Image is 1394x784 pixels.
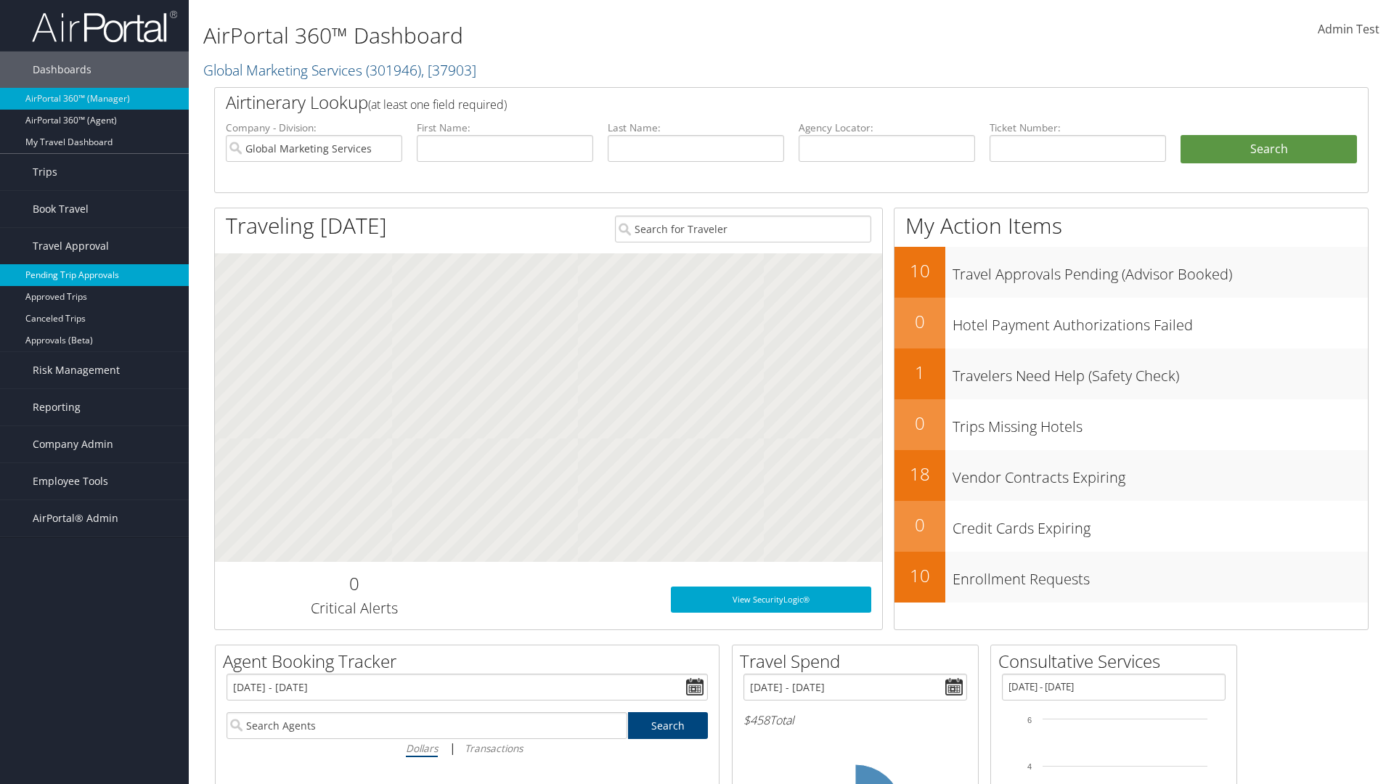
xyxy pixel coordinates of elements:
[33,191,89,227] span: Book Travel
[894,309,945,334] h2: 0
[953,562,1368,589] h3: Enrollment Requests
[894,552,1368,603] a: 10Enrollment Requests
[226,211,387,241] h1: Traveling [DATE]
[33,52,91,88] span: Dashboards
[894,298,1368,348] a: 0Hotel Payment Authorizations Failed
[1318,21,1379,37] span: Admin Test
[226,90,1261,115] h2: Airtinerary Lookup
[406,741,438,755] i: Dollars
[203,60,476,80] a: Global Marketing Services
[226,121,402,135] label: Company - Division:
[366,60,421,80] span: ( 301946 )
[894,258,945,283] h2: 10
[615,216,871,242] input: Search for Traveler
[743,712,770,728] span: $458
[953,308,1368,335] h3: Hotel Payment Authorizations Failed
[33,389,81,425] span: Reporting
[203,20,987,51] h1: AirPortal 360™ Dashboard
[223,649,719,674] h2: Agent Booking Tracker
[465,741,523,755] i: Transactions
[33,426,113,462] span: Company Admin
[1027,762,1032,771] tspan: 4
[1027,716,1032,724] tspan: 6
[1318,7,1379,52] a: Admin Test
[740,649,978,674] h2: Travel Spend
[894,513,945,537] h2: 0
[608,121,784,135] label: Last Name:
[799,121,975,135] label: Agency Locator:
[368,97,507,113] span: (at least one field required)
[894,501,1368,552] a: 0Credit Cards Expiring
[894,411,945,436] h2: 0
[743,712,967,728] h6: Total
[894,211,1368,241] h1: My Action Items
[894,399,1368,450] a: 0Trips Missing Hotels
[953,359,1368,386] h3: Travelers Need Help (Safety Check)
[953,460,1368,488] h3: Vendor Contracts Expiring
[421,60,476,80] span: , [ 37903 ]
[894,462,945,486] h2: 18
[417,121,593,135] label: First Name:
[894,450,1368,501] a: 18Vendor Contracts Expiring
[226,571,482,596] h2: 0
[998,649,1236,674] h2: Consultative Services
[953,257,1368,285] h3: Travel Approvals Pending (Advisor Booked)
[33,154,57,190] span: Trips
[990,121,1166,135] label: Ticket Number:
[671,587,871,613] a: View SecurityLogic®
[227,712,627,739] input: Search Agents
[953,511,1368,539] h3: Credit Cards Expiring
[953,409,1368,437] h3: Trips Missing Hotels
[894,348,1368,399] a: 1Travelers Need Help (Safety Check)
[226,598,482,618] h3: Critical Alerts
[628,712,709,739] a: Search
[32,9,177,44] img: airportal-logo.png
[894,563,945,588] h2: 10
[33,228,109,264] span: Travel Approval
[33,500,118,536] span: AirPortal® Admin
[33,463,108,499] span: Employee Tools
[894,247,1368,298] a: 10Travel Approvals Pending (Advisor Booked)
[33,352,120,388] span: Risk Management
[227,739,708,757] div: |
[1181,135,1357,164] button: Search
[894,360,945,385] h2: 1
